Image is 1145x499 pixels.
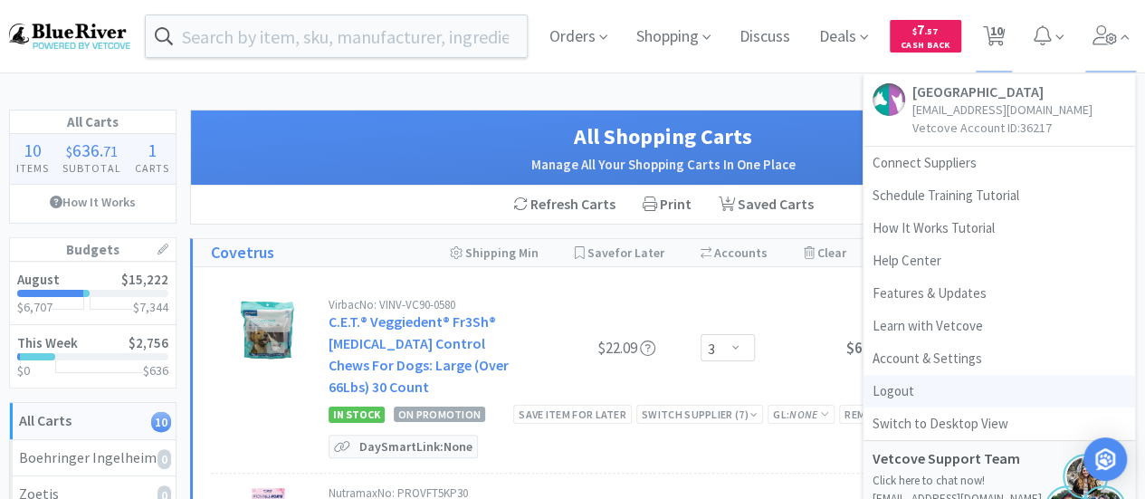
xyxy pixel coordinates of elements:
[705,186,827,224] a: Saved Carts
[864,277,1135,310] a: Features & Updates
[209,154,1117,176] h2: Manage All Your Shopping Carts In One Place
[864,147,1135,179] a: Connect Suppliers
[500,186,629,224] div: Refresh Carts
[1063,454,1108,499] img: hannah.png
[773,408,829,421] span: GL:
[10,238,176,262] h1: Budgets
[864,245,1135,277] a: Help Center
[10,110,176,134] h1: All Carts
[139,299,168,315] span: 7,344
[9,24,130,48] img: b17b0d86f29542b49a2f66beb9ff811a.png
[864,408,1135,440] a: Switch to Desktop View
[587,245,664,261] span: Save for Later
[924,25,938,37] span: . 57
[72,139,100,161] span: 636
[912,21,938,38] span: 7
[133,301,168,313] h3: $
[10,159,56,177] h4: Items
[450,239,539,266] div: Shipping Min
[329,407,385,423] span: In Stock
[890,12,961,61] a: $7.57Cash Back
[629,186,705,224] div: Print
[394,407,485,422] span: On Promotion
[864,375,1135,408] a: Logout
[864,310,1135,342] a: Learn with Vetcove
[976,31,1013,47] a: 10
[149,362,168,379] span: 636
[732,29,797,45] a: Discuss
[864,342,1135,375] a: Account & Settings
[10,325,176,388] a: This Week$2,756$0$636
[17,273,60,286] h2: August
[864,212,1135,245] a: How It Works Tutorial
[513,405,632,424] div: Save item for later
[789,408,817,421] i: None
[1083,437,1127,481] div: Open Intercom Messenger
[839,405,891,424] div: Remove
[209,120,1117,154] h1: All Shopping Carts
[148,139,157,161] span: 1
[355,436,477,457] p: DaySmart Link: None
[846,338,891,358] span: $66.27
[239,299,296,362] img: de628b433a094f8c8a05342aed979598_263468.png
[329,299,520,311] div: Virbac No: VINV-VC90-0580
[329,487,520,499] div: Nutramax No: PROVFT5KP30
[19,411,72,429] strong: All Carts
[901,41,950,53] span: Cash Back
[24,139,42,161] span: 10
[10,185,176,219] a: How It Works
[10,403,176,440] a: All Carts10
[10,440,176,477] a: Boehringer Ingelheim0
[143,364,168,377] h3: $
[912,101,1093,119] p: [EMAIL_ADDRESS][DOMAIN_NAME]
[19,446,167,470] div: Boehringer Ingelheim
[873,450,1054,467] h5: Vetcove Support Team
[128,159,176,177] h4: Carts
[329,312,509,396] a: C.E.T.® Veggiedent® Fr3Sh® [MEDICAL_DATA] Control Chews For Dogs: Large (Over 66Lbs) 30 Count
[520,337,655,359] div: $22.09
[151,412,171,432] i: 10
[66,142,72,160] span: $
[701,239,768,266] div: Accounts
[17,336,78,350] h2: This Week
[121,271,168,288] span: $15,222
[873,473,985,488] a: Click here to chat now!
[157,449,171,469] i: 0
[56,159,129,177] h4: Subtotal
[103,142,118,160] span: 71
[146,15,527,57] input: Search by item, sku, manufacturer, ingredient, size...
[211,240,274,266] a: Covetrus
[864,74,1135,147] a: [GEOGRAPHIC_DATA][EMAIL_ADDRESS][DOMAIN_NAME]Vetcove Account ID:36217
[642,406,758,423] div: Switch Supplier ( 7 )
[912,119,1093,137] p: Vetcove Account ID: 36217
[129,334,168,351] span: $2,756
[10,262,176,325] a: August$15,222$6,707$7,344
[17,362,30,379] span: $0
[912,25,917,37] span: $
[864,179,1135,212] a: Schedule Training Tutorial
[912,83,1093,101] h5: [GEOGRAPHIC_DATA]
[17,299,52,315] span: $6,707
[56,141,129,159] div: .
[804,239,846,266] div: Clear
